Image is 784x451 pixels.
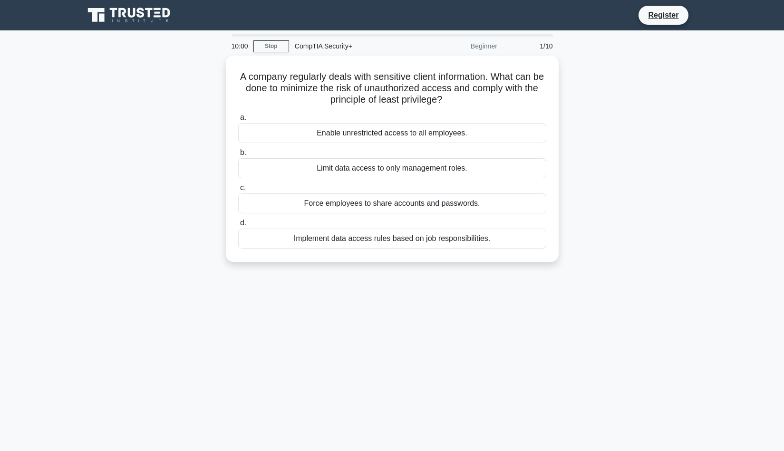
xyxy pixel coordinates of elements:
div: 1/10 [503,37,559,56]
span: c. [240,183,246,192]
div: Enable unrestricted access to all employees. [238,123,546,143]
div: CompTIA Security+ [289,37,420,56]
a: Register [642,9,684,21]
div: Force employees to share accounts and passwords. [238,193,546,213]
a: Stop [253,40,289,52]
div: Implement data access rules based on job responsibilities. [238,229,546,249]
span: d. [240,219,246,227]
div: Limit data access to only management roles. [238,158,546,178]
h5: A company regularly deals with sensitive client information. What can be done to minimize the ris... [237,71,547,106]
span: a. [240,113,246,121]
div: Beginner [420,37,503,56]
div: 10:00 [226,37,253,56]
span: b. [240,148,246,156]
